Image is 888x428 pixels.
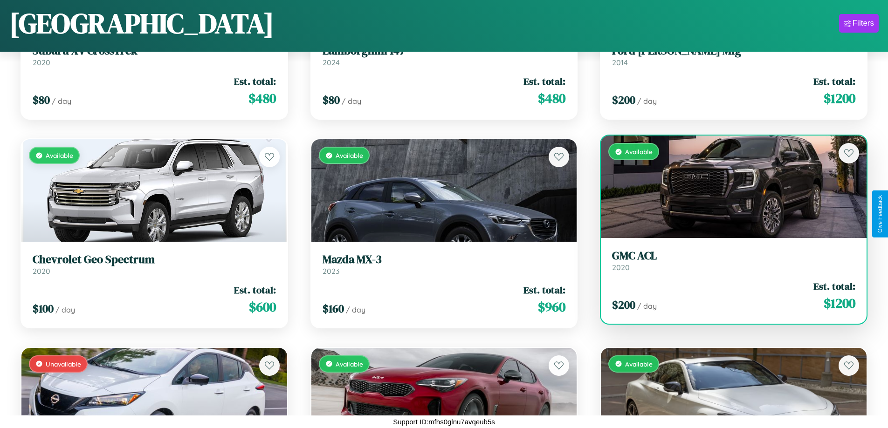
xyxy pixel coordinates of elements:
button: Filters [839,14,879,33]
span: $ 1200 [824,294,855,313]
div: Filters [853,19,874,28]
span: / day [346,305,365,314]
span: 2020 [612,263,630,272]
a: Chevrolet Geo Spectrum2020 [33,253,276,276]
a: GMC ACL2020 [612,249,855,272]
span: 2024 [323,58,340,67]
span: Est. total: [523,75,565,88]
span: Available [336,360,363,368]
span: 2014 [612,58,628,67]
span: $ 480 [538,89,565,108]
span: $ 960 [538,298,565,316]
a: Lamborghini 1472024 [323,44,566,67]
span: 2023 [323,266,339,276]
span: 2020 [33,266,50,276]
div: Give Feedback [877,195,883,233]
h3: Ford [PERSON_NAME] Mfg [612,44,855,58]
a: Mazda MX-32023 [323,253,566,276]
span: Est. total: [234,283,276,297]
span: 2020 [33,58,50,67]
span: / day [637,96,657,106]
span: $ 600 [249,298,276,316]
p: Support ID: mfhs0glnu7avqeub5s [393,415,495,428]
h3: GMC ACL [612,249,855,263]
h3: Chevrolet Geo Spectrum [33,253,276,266]
span: $ 100 [33,301,54,316]
span: $ 160 [323,301,344,316]
span: Available [336,151,363,159]
h3: Mazda MX-3 [323,253,566,266]
span: Available [46,151,73,159]
span: $ 80 [33,92,50,108]
span: / day [52,96,71,106]
span: Est. total: [813,279,855,293]
span: Available [625,360,653,368]
span: $ 480 [248,89,276,108]
span: Est. total: [523,283,565,297]
h1: [GEOGRAPHIC_DATA] [9,4,274,42]
span: / day [55,305,75,314]
span: / day [342,96,361,106]
span: Unavailable [46,360,81,368]
span: $ 200 [612,92,635,108]
span: Est. total: [234,75,276,88]
span: Est. total: [813,75,855,88]
span: Available [625,148,653,156]
a: Subaru XV CrossTrek2020 [33,44,276,67]
span: $ 200 [612,297,635,313]
span: / day [637,301,657,311]
span: $ 1200 [824,89,855,108]
span: $ 80 [323,92,340,108]
a: Ford [PERSON_NAME] Mfg2014 [612,44,855,67]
